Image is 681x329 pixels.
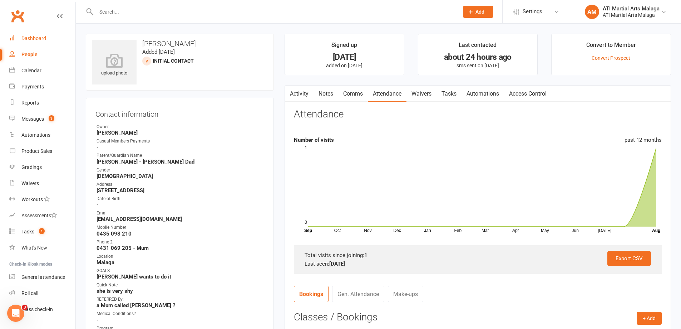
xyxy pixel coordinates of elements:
[97,195,264,202] div: Date of Birth
[97,216,264,222] strong: [EMAIL_ADDRESS][DOMAIN_NAME]
[329,261,345,267] strong: [DATE]
[97,253,264,260] div: Location
[97,288,264,294] strong: she is very shy
[92,53,137,77] div: upload photo
[291,63,398,68] p: added on [DATE]
[9,159,75,175] a: Gradings
[97,202,264,208] strong: -
[92,40,268,48] h3: [PERSON_NAME]
[523,4,542,20] span: Settings
[338,86,368,102] a: Comms
[97,181,264,188] div: Address
[7,305,24,322] iframe: Intercom live chat
[97,144,264,150] strong: -
[97,130,264,136] strong: [PERSON_NAME]
[637,312,662,325] button: + Add
[39,228,45,234] span: 1
[21,148,52,154] div: Product Sales
[592,55,630,61] a: Convert Prospect
[21,197,43,202] div: Workouts
[97,267,264,274] div: GOALS
[21,100,39,106] div: Reports
[97,296,264,303] div: REFERRED By:
[97,231,264,237] strong: 0435 098 210
[9,111,75,127] a: Messages 3
[97,159,264,165] strong: [PERSON_NAME] - [PERSON_NAME] Dad
[459,40,497,53] div: Last contacted
[388,286,423,302] a: Make-ups
[21,84,44,89] div: Payments
[49,115,54,121] span: 3
[294,312,662,323] h3: Classes / Bookings
[9,30,75,47] a: Dashboard
[9,224,75,240] a: Tasks 1
[97,310,264,317] div: Medical Conditions?
[9,7,26,25] a: Clubworx
[314,86,338,102] a: Notes
[21,35,46,41] div: Dashboard
[9,95,75,111] a: Reports
[9,175,75,192] a: Waivers
[294,137,334,143] strong: Number of visits
[9,143,75,159] a: Product Sales
[586,40,636,53] div: Convert to Member
[97,282,264,289] div: Quick Note
[21,132,50,138] div: Automations
[153,58,194,64] span: Initial Contact
[603,12,660,18] div: ATI Martial Arts Malaga
[504,86,552,102] a: Access Control
[94,7,454,17] input: Search...
[97,245,264,251] strong: 0431 069 205 - Mum
[21,68,41,73] div: Calendar
[9,269,75,285] a: General attendance kiosk mode
[21,164,42,170] div: Gradings
[21,229,34,234] div: Tasks
[294,109,344,120] h3: Attendance
[425,63,531,68] p: sms sent on [DATE]
[97,259,264,266] strong: Malaga
[607,251,651,266] a: Export CSV
[425,53,531,61] div: about 24 hours ago
[625,136,662,144] div: past 12 months
[21,306,53,312] div: Class check-in
[97,210,264,217] div: Email
[9,127,75,143] a: Automations
[21,290,38,296] div: Roll call
[436,86,462,102] a: Tasks
[21,52,38,57] div: People
[9,79,75,95] a: Payments
[585,5,599,19] div: AM
[9,63,75,79] a: Calendar
[97,173,264,179] strong: [DEMOGRAPHIC_DATA]
[9,285,75,301] a: Roll call
[95,107,264,118] h3: Contact information
[285,86,314,102] a: Activity
[21,116,44,122] div: Messages
[97,138,264,145] div: Casual Members Payments
[368,86,406,102] a: Attendance
[21,213,57,218] div: Assessments
[463,6,493,18] button: Add
[9,47,75,63] a: People
[97,124,264,130] div: Owner
[97,224,264,231] div: Mobile Number
[305,260,651,268] div: Last seen:
[21,274,65,280] div: General attendance
[9,208,75,224] a: Assessments
[142,49,175,55] time: Added [DATE]
[97,187,264,194] strong: [STREET_ADDRESS]
[97,239,264,246] div: Phone 2
[364,252,367,258] strong: 1
[9,301,75,318] a: Class kiosk mode
[21,180,39,186] div: Waivers
[97,152,264,159] div: Parent/Guardian Name
[9,240,75,256] a: What's New
[21,245,47,251] div: What's New
[22,305,28,310] span: 3
[603,5,660,12] div: ATI Martial Arts Malaga
[305,251,651,260] div: Total visits since joining:
[97,274,264,280] strong: [PERSON_NAME] wants to do it
[462,86,504,102] a: Automations
[9,192,75,208] a: Workouts
[294,286,329,302] a: Bookings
